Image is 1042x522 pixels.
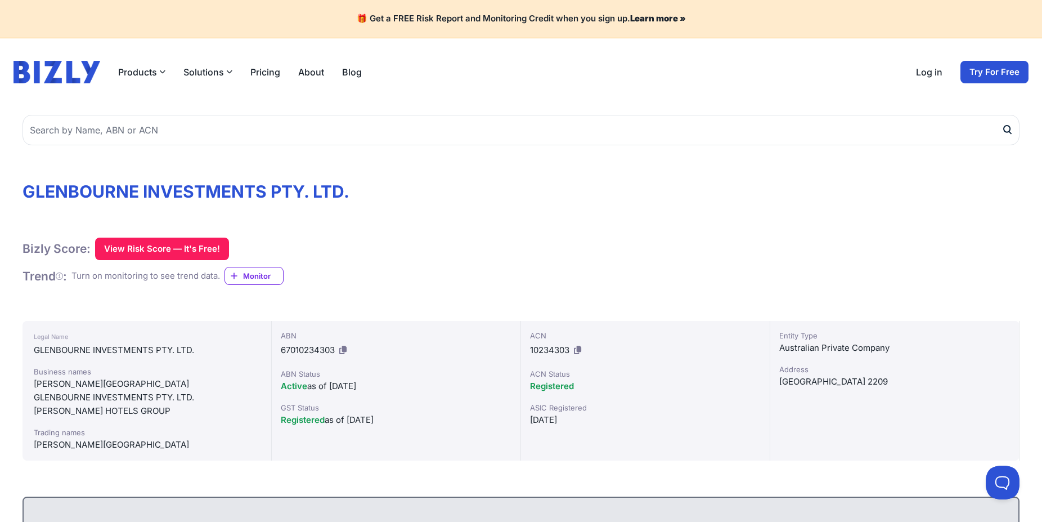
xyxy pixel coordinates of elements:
[779,330,1010,341] div: Entity Type
[118,65,165,79] button: Products
[281,345,335,355] span: 67010234303
[281,380,511,393] div: as of [DATE]
[34,438,260,452] div: [PERSON_NAME][GEOGRAPHIC_DATA]
[34,330,260,343] div: Legal Name
[34,391,260,404] div: GLENBOURNE INVESTMENTS PTY. LTD.
[23,269,67,284] h1: Trend :
[34,427,260,438] div: Trading names
[779,341,1010,355] div: Australian Private Company
[23,181,1019,202] h1: GLENBOURNE INVESTMENTS PTY. LTD.
[779,375,1010,389] div: [GEOGRAPHIC_DATA] 2209
[530,368,761,380] div: ACN Status
[243,270,283,282] span: Monitor
[530,345,569,355] span: 10234303
[34,404,260,418] div: [PERSON_NAME] HOTELS GROUP
[95,238,229,260] button: View Risk Score — It's Free!
[183,65,232,79] button: Solutions
[986,466,1019,499] iframe: Toggle Customer Support
[298,65,324,79] a: About
[342,65,362,79] a: Blog
[630,13,686,24] a: Learn more »
[281,413,511,427] div: as of [DATE]
[250,65,280,79] a: Pricing
[71,270,220,283] div: Turn on monitoring to see trend data.
[34,366,260,377] div: Business names
[281,330,511,341] div: ABN
[281,381,307,391] span: Active
[23,241,91,256] h1: Bizly Score:
[530,413,761,427] div: [DATE]
[224,267,284,285] a: Monitor
[34,343,260,357] div: GLENBOURNE INVESTMENTS PTY. LTD.
[530,330,761,341] div: ACN
[916,65,942,79] a: Log in
[23,115,1019,145] input: Search by Name, ABN or ACN
[281,402,511,413] div: GST Status
[960,61,1028,83] a: Try For Free
[14,14,1028,24] h4: 🎁 Get a FREE Risk Report and Monitoring Credit when you sign up.
[281,414,325,425] span: Registered
[530,381,574,391] span: Registered
[530,402,761,413] div: ASIC Registered
[281,368,511,380] div: ABN Status
[779,364,1010,375] div: Address
[34,377,260,391] div: [PERSON_NAME][GEOGRAPHIC_DATA]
